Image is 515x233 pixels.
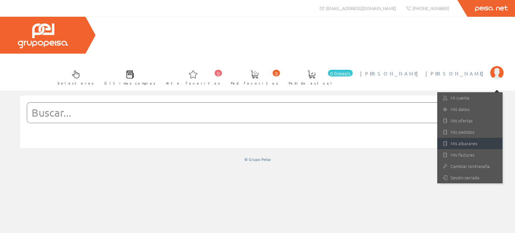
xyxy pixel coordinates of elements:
[451,140,477,147] font: Mis albaranes
[166,80,220,85] font: Arte. favoritos
[437,149,503,161] a: Mis facturas
[437,126,503,138] a: Mis pedidos
[244,157,271,162] font: © Grupo Peisa
[437,104,503,115] a: Mis datos
[451,152,474,158] font: Mis facturas
[437,161,503,172] a: Cambiar contraseña
[231,80,278,85] font: Ped. favoritos
[451,174,479,181] font: Sesión cerrada
[437,92,503,104] a: Mi cuenta
[51,65,97,89] a: Selectores
[451,129,474,135] font: Mis pedidos
[104,80,156,85] font: Últimas compras
[451,106,470,112] font: Mis datos
[437,115,503,126] a: Mis ofertas
[437,172,503,183] a: Sesión cerrada
[217,71,220,76] font: 0
[437,138,503,149] a: Mis albaranes
[451,163,490,169] font: Cambiar contraseña
[275,71,278,76] font: 0
[27,103,471,123] input: Buscar...
[289,80,334,85] font: Pedido actual
[412,5,449,11] font: [PHONE_NUMBER]
[98,65,159,89] a: Últimas compras
[360,65,504,71] a: [PERSON_NAME] [PERSON_NAME]
[451,117,473,124] font: Mis ofertas
[18,23,68,48] img: Grupo Peisa
[330,71,350,76] font: 0 líneas/s
[58,80,94,85] font: Selectores
[326,5,396,11] font: [EMAIL_ADDRESS][DOMAIN_NAME]
[360,70,487,76] font: [PERSON_NAME] [PERSON_NAME]
[451,95,469,101] font: Mi cuenta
